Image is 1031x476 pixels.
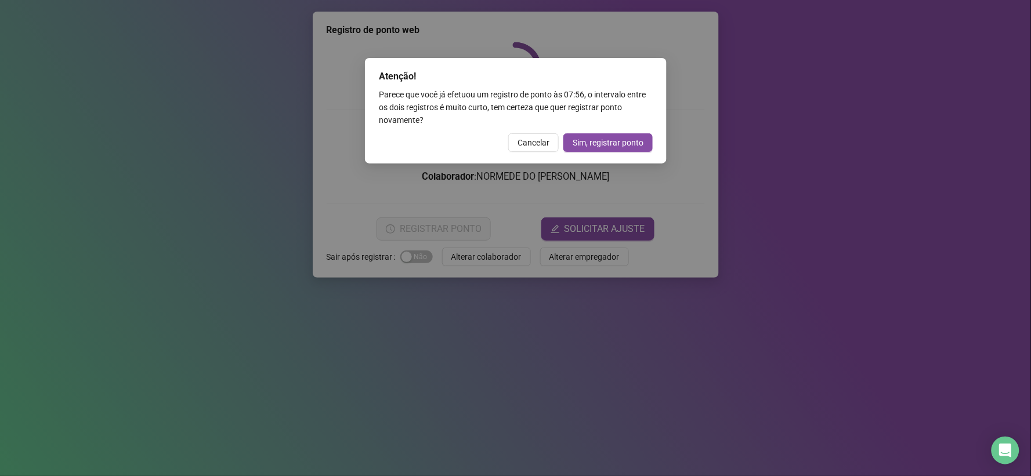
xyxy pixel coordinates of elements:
[563,133,653,152] button: Sim, registrar ponto
[992,437,1019,464] div: Open Intercom Messenger
[573,136,643,149] span: Sim, registrar ponto
[379,88,653,126] div: Parece que você já efetuou um registro de ponto às 07:56 , o intervalo entre os dois registros é ...
[518,136,549,149] span: Cancelar
[508,133,559,152] button: Cancelar
[379,70,653,83] div: Atenção!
